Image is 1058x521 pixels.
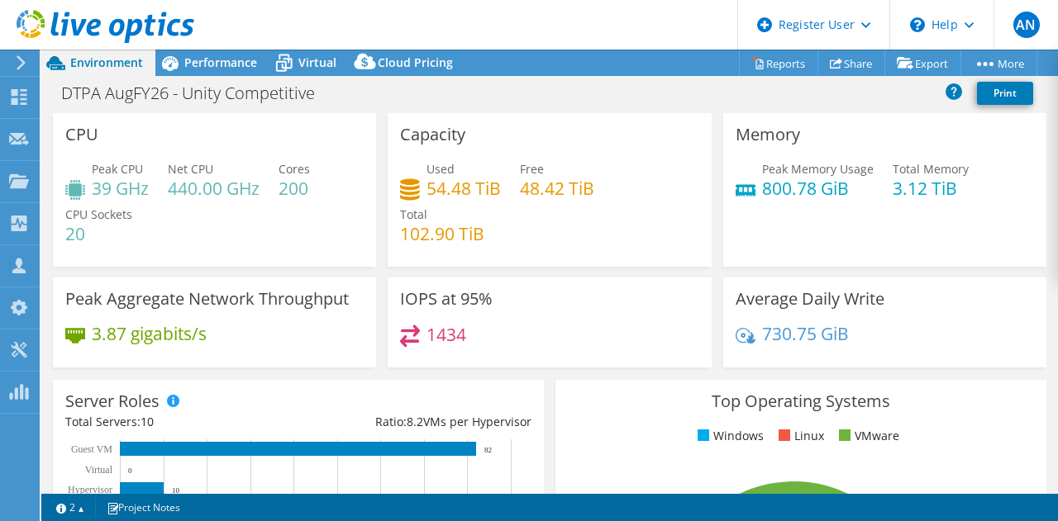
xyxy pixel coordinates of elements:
h4: 730.75 GiB [762,324,849,343]
span: 8.2 [407,414,423,429]
li: Windows [693,427,764,445]
a: Reports [739,50,818,76]
a: Export [884,50,961,76]
h3: Peak Aggregate Network Throughput [65,290,349,308]
h4: 48.42 TiB [520,179,594,197]
span: Total [400,206,427,222]
h3: CPU [65,126,98,144]
span: Free [520,161,544,177]
h4: 1434 [427,325,466,343]
span: Cloud Pricing [378,54,453,70]
h3: Top Operating Systems [568,392,1034,410]
h4: 3.12 TiB [893,179,969,197]
h4: 54.48 TiB [427,179,501,197]
h3: Memory [736,126,800,144]
span: AN [1013,12,1040,38]
h3: Average Daily Write [736,290,884,308]
text: Guest VM [71,443,112,455]
li: VMware [835,427,899,445]
h4: 20 [65,225,132,243]
span: Peak CPU [92,161,143,177]
span: Used [427,161,455,177]
h4: 800.78 GiB [762,179,874,197]
text: 10 [172,486,180,495]
a: More [960,50,1037,76]
h4: 39 GHz [92,179,149,197]
a: Print [977,82,1033,105]
h3: Server Roles [65,392,160,410]
h4: 440.00 GHz [168,179,260,197]
div: Ratio: VMs per Hypervisor [298,413,531,431]
h3: IOPS at 95% [400,290,493,308]
h1: DTPA AugFY26 - Unity Competitive [54,84,341,102]
span: Environment [70,54,143,70]
h4: 200 [279,179,310,197]
h4: 102.90 TiB [400,225,484,243]
span: Performance [184,54,257,70]
text: 0 [128,467,132,475]
span: Virtual [298,54,336,70]
h4: 3.87 gigabits/s [92,324,207,343]
h3: Capacity [400,126,465,144]
a: 2 [45,497,96,518]
span: CPU Sockets [65,206,132,222]
span: Net CPU [168,161,213,177]
span: Cores [279,161,310,177]
span: 10 [141,414,154,429]
a: Share [817,50,885,76]
span: Total Memory [893,161,969,177]
text: Virtual [85,464,113,476]
div: Total Servers: [65,413,298,431]
li: Linux [774,427,824,445]
span: Peak Memory Usage [762,161,874,177]
a: Project Notes [95,497,192,518]
svg: \n [910,17,925,32]
text: Hypervisor [68,484,112,495]
text: 82 [484,446,492,454]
